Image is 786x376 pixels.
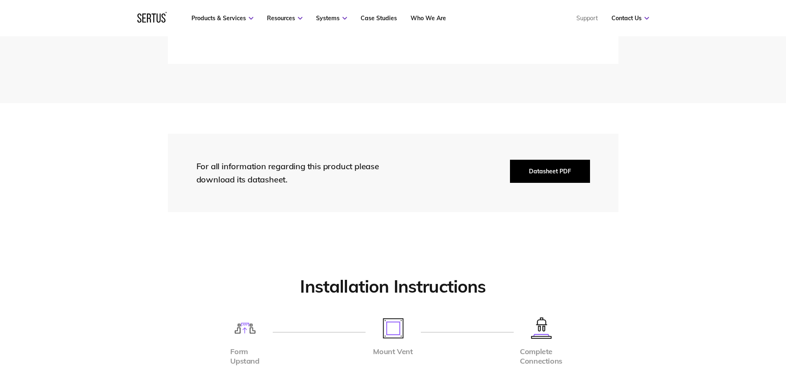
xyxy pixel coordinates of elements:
[316,14,347,22] a: Systems
[196,160,394,186] div: For all information regarding this product please download its datasheet.
[230,347,259,366] div: Form Upstand
[411,14,446,22] a: Who We Are
[510,160,590,183] button: Datasheet PDF
[520,347,562,366] div: Complete Connections
[611,14,649,22] a: Contact Us
[267,14,302,22] a: Resources
[191,14,253,22] a: Products & Services
[168,276,618,298] h2: Installation Instructions
[373,347,413,357] div: Mount Vent
[361,14,397,22] a: Case Studies
[576,14,598,22] a: Support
